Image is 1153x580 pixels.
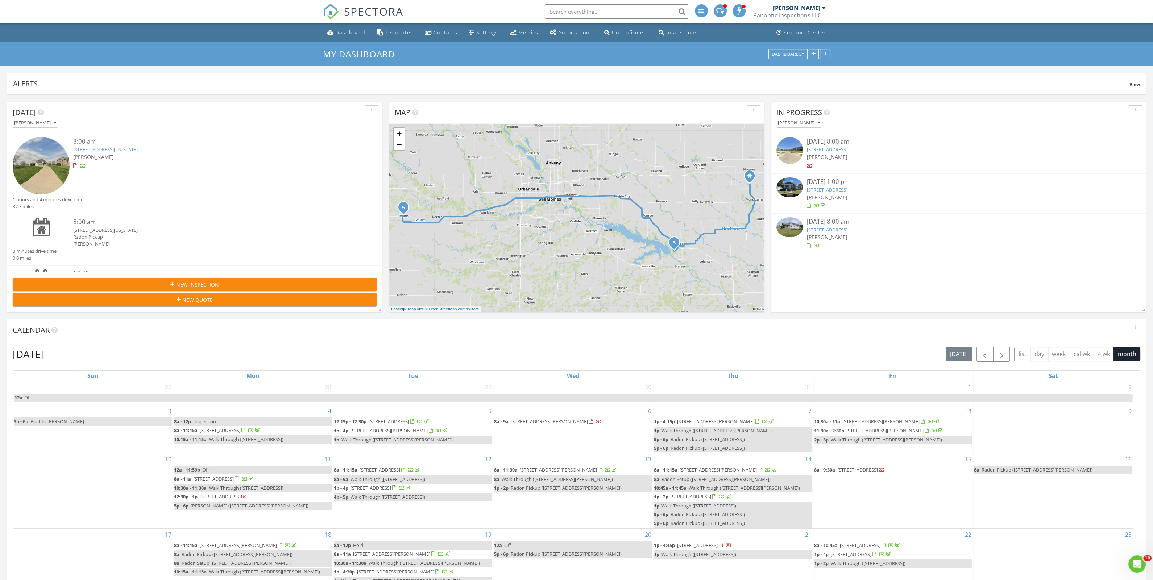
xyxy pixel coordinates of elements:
span: Off [202,466,209,473]
span: 8a - 11:15a [174,427,198,433]
a: 1p - 4:15p [STREET_ADDRESS][PERSON_NAME] [654,417,812,426]
a: 8a - 9a [STREET_ADDRESS][PERSON_NAME] [494,417,652,426]
span: Walk Through ([STREET_ADDRESS]) [209,485,283,491]
a: My Dashboard [323,48,401,60]
span: 10 [1143,555,1152,561]
span: New Quote [182,296,213,304]
a: 1p - 2p [STREET_ADDRESS] [654,493,732,500]
div: Unconfirmed [612,29,647,36]
a: 8a - 11:15a [STREET_ADDRESS][PERSON_NAME] [654,466,812,474]
div: 10:45 am [73,269,346,278]
span: 10:30a - 11:30a [174,485,207,491]
span: Hold [353,542,363,548]
a: 8a - 11:15a [STREET_ADDRESS] [174,427,261,433]
span: Radon Pickup ([STREET_ADDRESS]) [671,445,745,451]
div: 8:00 am [73,218,346,227]
span: Radon Setup ([STREET_ADDRESS][PERSON_NAME]) [661,476,771,482]
div: Panoptic Inspections LLC - Residential and Commercial [753,12,826,19]
span: 8a - 11:15a [174,542,198,548]
span: 1p - 4:15p [654,418,675,425]
a: 8a - 11a [STREET_ADDRESS] [174,476,254,482]
td: Go to August 2, 2025 [973,381,1133,405]
span: Off [504,542,511,548]
a: Sunday [86,371,100,381]
span: Map [395,107,410,117]
span: 1p - 2p [494,485,509,491]
a: 8a - 11:15a [STREET_ADDRESS][PERSON_NAME] [174,542,298,548]
a: 8a - 11:15a [STREET_ADDRESS][PERSON_NAME] [654,466,777,473]
span: [STREET_ADDRESS] [837,466,878,473]
span: Radon Pickup ([STREET_ADDRESS][PERSON_NAME]) [511,551,622,557]
a: Support Center [773,26,829,40]
a: 8a - 11:15a [STREET_ADDRESS] [174,426,332,435]
button: 4 wk [1094,347,1114,361]
a: 11:30a - 2:30p [STREET_ADDRESS][PERSON_NAME] [814,427,972,435]
span: [STREET_ADDRESS][PERSON_NAME] [520,466,597,473]
div: Inspections [666,29,698,36]
a: Thursday [726,371,740,381]
span: Walk Through ([STREET_ADDRESS]) [661,551,736,558]
span: 5p - 6p [14,418,28,425]
div: Contacts [434,29,457,36]
span: 1p [334,436,339,443]
span: [STREET_ADDRESS] [677,542,718,548]
button: cal wk [1070,347,1094,361]
span: 1p [654,502,659,509]
td: Go to July 28, 2025 [173,381,333,405]
div: [DATE] 8:00 am [807,217,1110,226]
span: Walk Through ([STREET_ADDRESS]) [351,494,425,500]
a: 12:30p - 1p [STREET_ADDRESS] [174,493,247,500]
img: The Best Home Inspection Software - Spectora [323,4,339,20]
span: [STREET_ADDRESS][PERSON_NAME] [200,542,277,548]
a: Inspections [656,26,701,40]
span: Walk Through ([STREET_ADDRESS][PERSON_NAME]) [209,568,320,575]
div: [PERSON_NAME] [14,120,56,126]
a: 12:15p - 12:30p [STREET_ADDRESS] [334,417,492,426]
span: 8a [174,551,179,558]
div: 4498 Highway 63, Malcom IA 50157 [750,176,754,180]
div: | [389,306,481,312]
a: 8a - 9:30a [STREET_ADDRESS] [814,466,972,474]
span: 8a - 10:45a [814,542,838,548]
span: 8a [494,476,499,482]
button: week [1048,347,1070,361]
span: 1p [654,427,659,434]
span: [STREET_ADDRESS] [351,485,391,491]
a: Go to August 9, 2025 [1127,405,1133,417]
span: 12:15p - 12:30p [334,418,366,425]
button: Dashboards [768,49,808,59]
span: [PERSON_NAME] [807,153,847,160]
a: Go to July 31, 2025 [804,381,813,393]
a: [STREET_ADDRESS] [807,146,847,153]
a: 8a - 10:45a [STREET_ADDRESS] [814,542,901,548]
a: Go to August 5, 2025 [487,405,493,417]
span: 1p - 4:45p [654,542,675,548]
img: streetview [13,137,70,194]
a: 10:30a - 11a [STREET_ADDRESS][PERSON_NAME] [814,417,972,426]
a: 8:00 am [STREET_ADDRESS][US_STATE] Radon Pickup [PERSON_NAME] 0 minutes drive time 0.0 miles [13,218,377,262]
span: 4p - 5p [334,494,348,500]
span: [STREET_ADDRESS][PERSON_NAME] [680,466,757,473]
span: 1p - 4:30p [334,568,355,575]
a: Go to August 12, 2025 [484,453,493,465]
a: Saturday [1047,371,1059,381]
span: Radon Pickup ([STREET_ADDRESS]) [671,520,745,526]
div: [DATE] 8:00 am [807,137,1110,146]
span: [STREET_ADDRESS] [831,551,871,558]
td: Go to August 15, 2025 [813,453,973,528]
span: Walk Through ([STREET_ADDRESS][PERSON_NAME]) [689,485,800,491]
span: [STREET_ADDRESS][PERSON_NAME] [846,427,924,434]
a: [DATE] 1:00 pm [STREET_ADDRESS] [PERSON_NAME] [776,177,1140,210]
div: [PERSON_NAME] [73,240,346,247]
div: Alerts [13,79,1129,89]
a: 8a - 11:30a [STREET_ADDRESS][PERSON_NAME] [494,466,652,474]
a: Go to August 19, 2025 [484,529,493,540]
a: 8a - 9a [STREET_ADDRESS][PERSON_NAME] [494,418,602,425]
div: Templates [385,29,413,36]
td: Go to August 11, 2025 [173,453,333,528]
span: [STREET_ADDRESS][PERSON_NAME] [357,568,434,575]
a: 1p - 4p [STREET_ADDRESS] [814,550,972,559]
a: 1p - 4:30p [STREET_ADDRESS][PERSON_NAME] [334,568,492,576]
a: Go to August 23, 2025 [1124,529,1133,540]
span: Inspection [193,418,216,425]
